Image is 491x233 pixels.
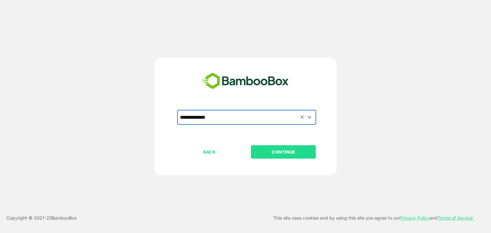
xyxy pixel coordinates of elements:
[438,215,473,221] a: Terms of Service
[178,148,242,155] p: BACK
[6,214,77,222] p: Copyright © 2021- 25 BambooBox
[251,145,316,159] button: CONTINUE
[299,114,306,121] button: Clear
[305,113,314,122] button: Open
[177,145,242,159] button: BACK
[199,71,292,92] img: bamboobox
[400,215,430,221] a: Privacy Policy
[252,148,316,155] p: CONTINUE
[273,214,473,222] p: This site uses cookies and by using this site you agree to our and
